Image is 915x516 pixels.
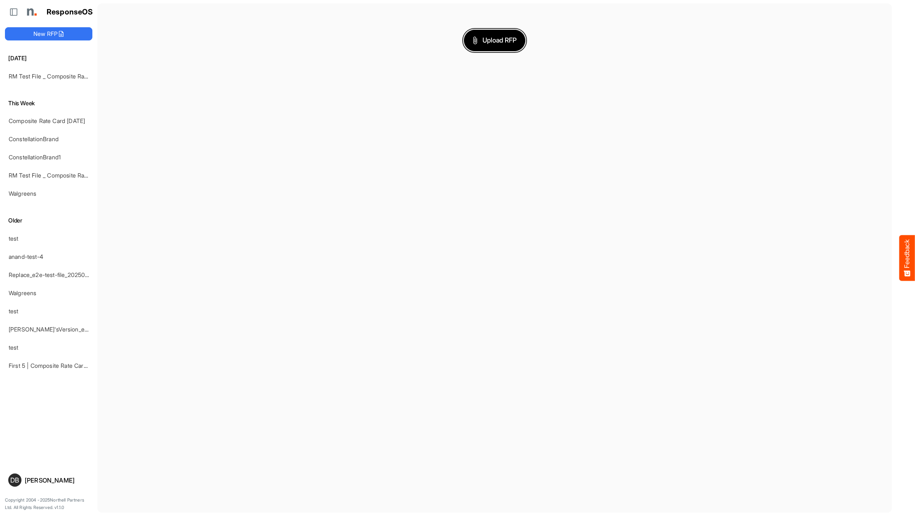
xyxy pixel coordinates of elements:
[9,190,36,197] a: Walgreens
[473,35,517,46] span: Upload RFP
[9,253,43,260] a: anand-test-4
[9,289,36,296] a: Walgreens
[5,27,92,40] button: New RFP
[25,477,89,483] div: [PERSON_NAME]
[9,154,61,161] a: ConstellationBrand1
[9,73,124,80] a: RM Test File _ Composite Rate Card [DATE]
[9,308,19,315] a: test
[5,54,92,63] h6: [DATE]
[5,99,92,108] h6: This Week
[9,344,19,351] a: test
[9,172,124,179] a: RM Test File _ Composite Rate Card [DATE]
[47,8,93,17] h1: ResponseOS
[464,30,526,51] button: Upload RFP
[23,4,39,20] img: Northell
[9,135,59,142] a: ConstellationBrand
[9,362,107,369] a: First 5 | Composite Rate Card [DATE]
[9,326,163,333] a: [PERSON_NAME]'sVersion_e2e-test-file_20250604_111803
[9,235,19,242] a: test
[10,477,19,483] span: DB
[899,235,915,281] button: Feedback
[9,117,85,124] a: Composite Rate Card [DATE]
[5,216,92,225] h6: Older
[9,271,115,278] a: Replace_e2e-test-file_20250604_111803
[5,497,92,511] p: Copyright 2004 - 2025 Northell Partners Ltd. All Rights Reserved. v 1.1.0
